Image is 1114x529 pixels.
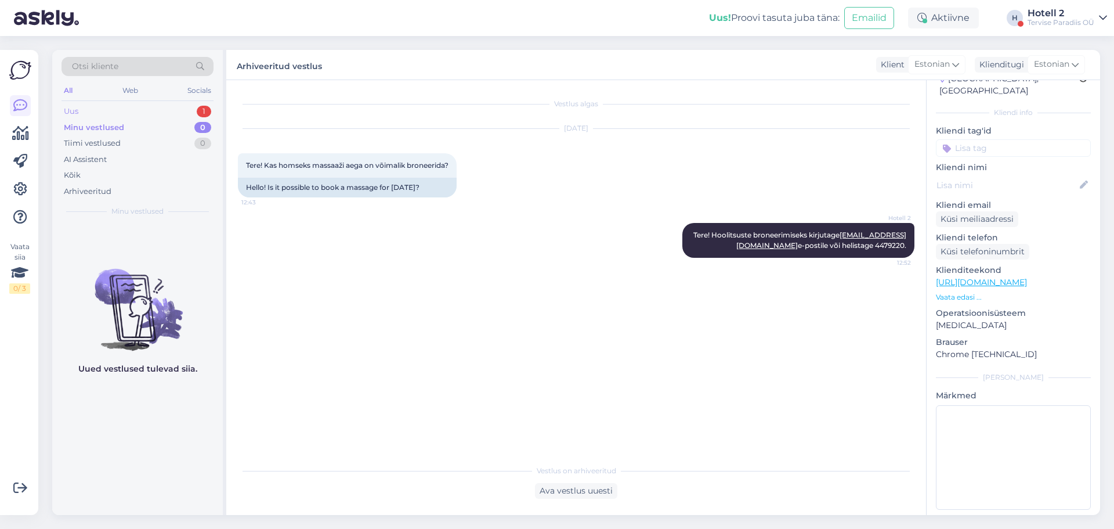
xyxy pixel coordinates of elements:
[238,123,914,134] div: [DATE]
[78,363,197,375] p: Uued vestlused tulevad siia.
[936,336,1091,348] p: Brauser
[194,138,211,149] div: 0
[64,154,107,165] div: AI Assistent
[914,58,950,71] span: Estonian
[936,307,1091,319] p: Operatsioonisüsteem
[1028,18,1094,27] div: Tervise Paradiis OÜ
[64,170,81,181] div: Kõik
[936,107,1091,118] div: Kliendi info
[936,125,1091,137] p: Kliendi tag'id
[64,106,78,117] div: Uus
[9,242,30,294] div: Vaata siia
[111,206,164,217] span: Minu vestlused
[241,198,285,207] span: 12:43
[876,59,905,71] div: Klient
[535,483,617,499] div: Ava vestlus uuesti
[867,214,911,222] span: Hotell 2
[936,139,1091,157] input: Lisa tag
[238,99,914,109] div: Vestlus algas
[936,244,1029,260] div: Küsi telefoninumbrit
[9,283,30,294] div: 0 / 3
[936,179,1077,192] input: Lisa nimi
[693,231,906,250] span: Tere! Hoolitsuste broneerimiseks kirjutage e-postile või helistage 4479220.
[52,248,223,352] img: No chats
[936,319,1091,332] p: [MEDICAL_DATA]
[185,83,214,98] div: Socials
[197,106,211,117] div: 1
[936,232,1091,244] p: Kliendi telefon
[709,11,840,25] div: Proovi tasuta juba täna:
[936,390,1091,402] p: Märkmed
[936,199,1091,211] p: Kliendi email
[9,59,31,81] img: Askly Logo
[120,83,140,98] div: Web
[844,7,894,29] button: Emailid
[936,161,1091,174] p: Kliendi nimi
[709,12,731,23] b: Uus!
[936,211,1018,227] div: Küsi meiliaadressi
[64,186,111,197] div: Arhiveeritud
[867,258,911,267] span: 12:52
[72,60,118,73] span: Otsi kliente
[939,73,1079,97] div: [GEOGRAPHIC_DATA], [GEOGRAPHIC_DATA]
[238,178,457,197] div: Hello! Is it possible to book a massage for [DATE]?
[64,122,124,134] div: Minu vestlused
[908,8,979,28] div: Aktiivne
[936,292,1091,303] p: Vaata edasi ...
[936,348,1091,361] p: Chrome [TECHNICAL_ID]
[975,59,1024,71] div: Klienditugi
[246,161,449,170] span: Tere! Kas homseks massaaži aega on võimalik broneerida?
[237,57,322,73] label: Arhiveeritud vestlus
[64,138,121,149] div: Tiimi vestlused
[936,372,1091,383] div: [PERSON_NAME]
[537,466,616,476] span: Vestlus on arhiveeritud
[1028,9,1094,18] div: Hotell 2
[194,122,211,134] div: 0
[1007,10,1023,26] div: H
[1028,9,1107,27] a: Hotell 2Tervise Paradiis OÜ
[936,264,1091,276] p: Klienditeekond
[1034,58,1069,71] span: Estonian
[62,83,75,98] div: All
[936,277,1027,287] a: [URL][DOMAIN_NAME]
